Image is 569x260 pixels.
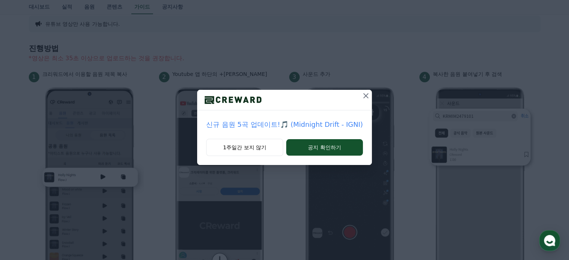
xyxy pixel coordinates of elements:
[197,94,269,105] img: logo
[286,139,363,156] button: 공지 확인하기
[2,198,49,217] a: 홈
[206,139,283,156] button: 1주일간 보지 않기
[68,209,77,215] span: 대화
[97,198,144,217] a: 설정
[116,209,125,215] span: 설정
[49,198,97,217] a: 대화
[24,209,28,215] span: 홈
[206,119,363,130] a: 신규 음원 5곡 업데이트!🎵 (Midnight Drift - IGNI)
